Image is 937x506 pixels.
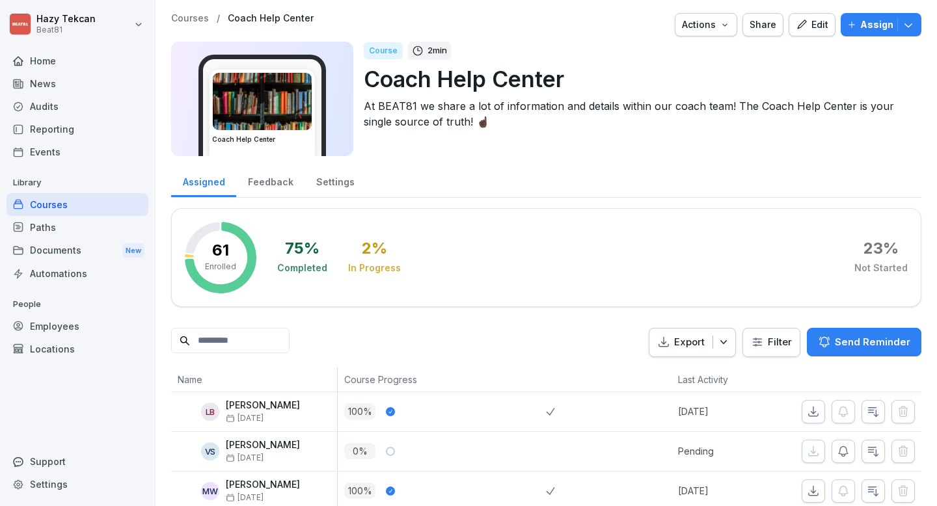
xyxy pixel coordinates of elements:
p: Export [674,335,705,350]
button: Edit [789,13,835,36]
p: Assign [860,18,893,32]
p: Hazy Tekcan [36,14,96,25]
p: People [7,294,148,315]
p: 0 % [344,443,375,459]
div: Edit [796,18,828,32]
a: Employees [7,315,148,338]
div: LB [201,403,219,421]
div: Course [364,42,403,59]
a: Audits [7,95,148,118]
a: News [7,72,148,95]
div: Share [750,18,776,32]
p: Pending [678,444,776,458]
p: [DATE] [678,484,776,498]
p: Library [7,172,148,193]
a: Reporting [7,118,148,140]
div: MW [201,482,219,500]
span: [DATE] [226,453,264,462]
div: Completed [277,261,327,274]
p: Name [178,373,331,386]
img: as48l0vs38o4hdekqe6b4stb.png [213,73,312,130]
button: Send Reminder [807,328,921,356]
a: Paths [7,216,148,239]
div: 2 % [362,241,387,256]
div: Not Started [854,261,908,274]
a: Settings [305,164,366,197]
a: DocumentsNew [7,239,148,263]
p: Course Progress [344,373,539,386]
div: New [122,243,144,258]
div: 23 % [863,241,899,256]
a: Settings [7,473,148,496]
div: Support [7,450,148,473]
button: Share [742,13,783,36]
p: Send Reminder [835,335,910,349]
p: 100 % [344,403,375,419]
p: 61 [212,243,229,258]
a: Courses [7,193,148,216]
span: [DATE] [226,414,264,423]
div: Filter [751,336,792,349]
button: Assign [841,13,921,36]
div: Actions [682,18,730,32]
p: [DATE] [678,405,776,418]
a: Coach Help Center [228,13,314,24]
p: / [217,13,220,24]
a: Home [7,49,148,72]
p: 2 min [428,44,447,57]
p: [PERSON_NAME] [226,400,300,411]
a: Locations [7,338,148,360]
p: 100 % [344,483,375,499]
div: In Progress [348,261,401,274]
div: Documents [7,239,148,263]
a: Feedback [236,164,305,197]
a: Courses [171,13,209,24]
p: Last Activity [678,373,769,386]
a: Events [7,140,148,163]
h3: Coach Help Center [212,135,312,144]
a: Assigned [171,164,236,197]
button: Actions [675,13,737,36]
p: At BEAT81 we share a lot of information and details within our coach team! The Coach Help Center ... [364,98,911,129]
div: 75 % [285,241,319,256]
button: Filter [743,328,800,356]
p: Beat81 [36,25,96,34]
div: VS [201,442,219,460]
p: [PERSON_NAME] [226,440,300,451]
p: Coach Help Center [364,62,911,96]
span: [DATE] [226,493,264,502]
button: Export [649,328,736,357]
a: Automations [7,262,148,285]
p: Enrolled [205,261,236,273]
p: [PERSON_NAME] [226,479,300,490]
